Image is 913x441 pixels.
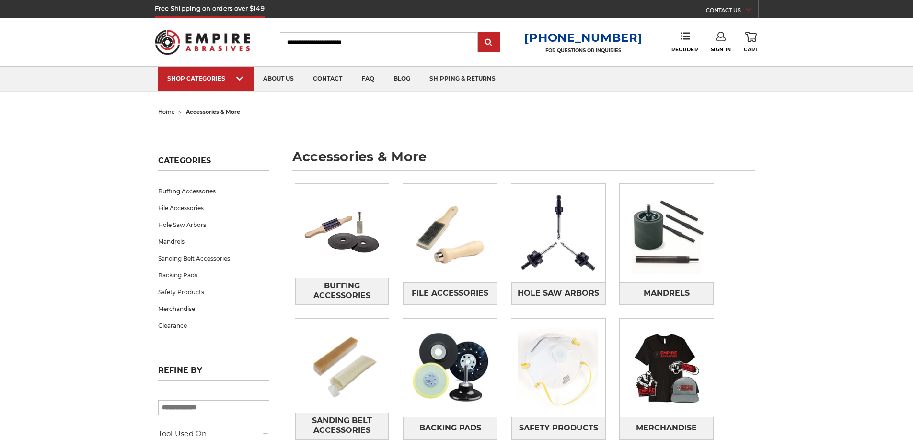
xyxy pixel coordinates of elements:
a: CONTACT US [706,5,758,18]
h5: Refine by [158,366,269,381]
a: Merchandise [620,417,714,439]
img: Backing Pads [403,321,497,415]
a: Hole Saw Arbors [511,282,605,304]
a: contact [303,67,352,91]
span: accessories & more [186,108,240,115]
a: Safety Products [158,284,269,300]
span: Hole Saw Arbors [518,285,599,301]
span: Sign In [711,47,731,53]
a: Mandrels [620,282,714,304]
h1: accessories & more [292,150,755,171]
h5: Tool Used On [158,428,269,440]
img: File Accessories [403,186,497,280]
a: Clearance [158,317,269,334]
span: File Accessories [412,285,488,301]
a: Sanding Belt Accessories [295,413,389,439]
img: Buffing Accessories [295,198,389,264]
span: Backing Pads [419,420,481,436]
a: Sanding Belt Accessories [158,250,269,267]
span: Cart [744,47,758,53]
a: Backing Pads [158,267,269,284]
a: Backing Pads [403,417,497,439]
a: blog [384,67,420,91]
img: Empire Abrasives [155,24,251,61]
input: Submit [479,33,498,52]
img: Sanding Belt Accessories [295,319,389,413]
img: Merchandise [620,321,714,415]
a: Buffing Accessories [295,278,389,304]
a: Safety Products [511,417,605,439]
a: Reorder [671,32,698,52]
a: Mandrels [158,233,269,250]
img: Mandrels [620,186,714,280]
a: File Accessories [158,200,269,216]
span: Sanding Belt Accessories [296,413,389,439]
a: Hole Saw Arbors [158,216,269,233]
img: Hole Saw Arbors [511,186,605,280]
a: home [158,108,175,115]
span: Buffing Accessories [296,278,389,304]
a: File Accessories [403,282,497,304]
span: Merchandise [636,420,697,436]
span: Reorder [671,47,698,53]
a: faq [352,67,384,91]
span: Safety Products [519,420,598,436]
a: Buffing Accessories [158,183,269,200]
a: Merchandise [158,300,269,317]
div: SHOP CATEGORIES [167,75,244,82]
a: about us [254,67,303,91]
span: Mandrels [644,285,690,301]
a: Cart [744,32,758,53]
h5: Categories [158,156,269,171]
a: shipping & returns [420,67,505,91]
a: [PHONE_NUMBER] [524,31,642,45]
p: FOR QUESTIONS OR INQUIRIES [524,48,642,54]
img: Safety Products [511,321,605,415]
